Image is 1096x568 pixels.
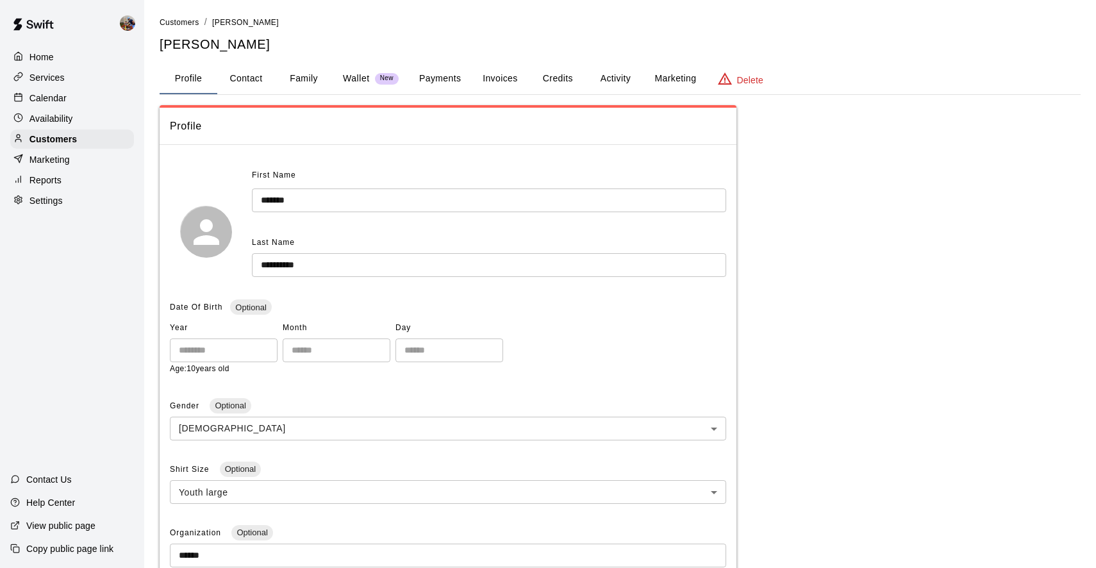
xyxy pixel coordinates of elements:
span: Age: 10 years old [170,364,229,373]
span: Day [395,318,503,338]
span: Date Of Birth [170,303,222,312]
span: Optional [230,303,271,312]
div: [DEMOGRAPHIC_DATA] [170,417,726,440]
a: Availability [10,109,134,128]
a: Marketing [10,150,134,169]
nav: breadcrumb [160,15,1081,29]
span: Optional [220,464,261,474]
p: Help Center [26,496,75,509]
p: Contact Us [26,473,72,486]
div: Blaine Johnson [117,10,144,36]
a: Settings [10,191,134,210]
div: basic tabs example [160,63,1081,94]
p: Calendar [29,92,67,104]
p: Copy public page link [26,542,113,555]
a: Services [10,68,134,87]
span: Month [283,318,390,338]
button: Marketing [644,63,706,94]
span: First Name [252,165,296,186]
a: Customers [10,129,134,149]
span: Last Name [252,238,295,247]
h5: [PERSON_NAME] [160,36,1081,53]
li: / [204,15,207,29]
span: Optional [210,401,251,410]
p: Availability [29,112,73,125]
button: Activity [586,63,644,94]
span: Optional [231,528,272,537]
p: Reports [29,174,62,187]
span: Profile [170,118,726,135]
a: Customers [160,17,199,27]
p: View public page [26,519,95,532]
button: Credits [529,63,586,94]
button: Contact [217,63,275,94]
p: Delete [737,74,763,87]
p: Services [29,71,65,84]
div: Youth large [170,480,726,504]
p: Marketing [29,153,70,166]
span: Year [170,318,278,338]
span: New [375,74,399,83]
span: Gender [170,401,202,410]
span: Organization [170,528,224,537]
span: [PERSON_NAME] [212,18,279,27]
a: Home [10,47,134,67]
img: Blaine Johnson [120,15,135,31]
p: Settings [29,194,63,207]
p: Wallet [343,72,370,85]
a: Calendar [10,88,134,108]
span: Shirt Size [170,465,212,474]
span: Customers [160,18,199,27]
button: Payments [409,63,471,94]
button: Invoices [471,63,529,94]
p: Customers [29,133,77,146]
a: Reports [10,171,134,190]
p: Home [29,51,54,63]
button: Profile [160,63,217,94]
button: Family [275,63,333,94]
